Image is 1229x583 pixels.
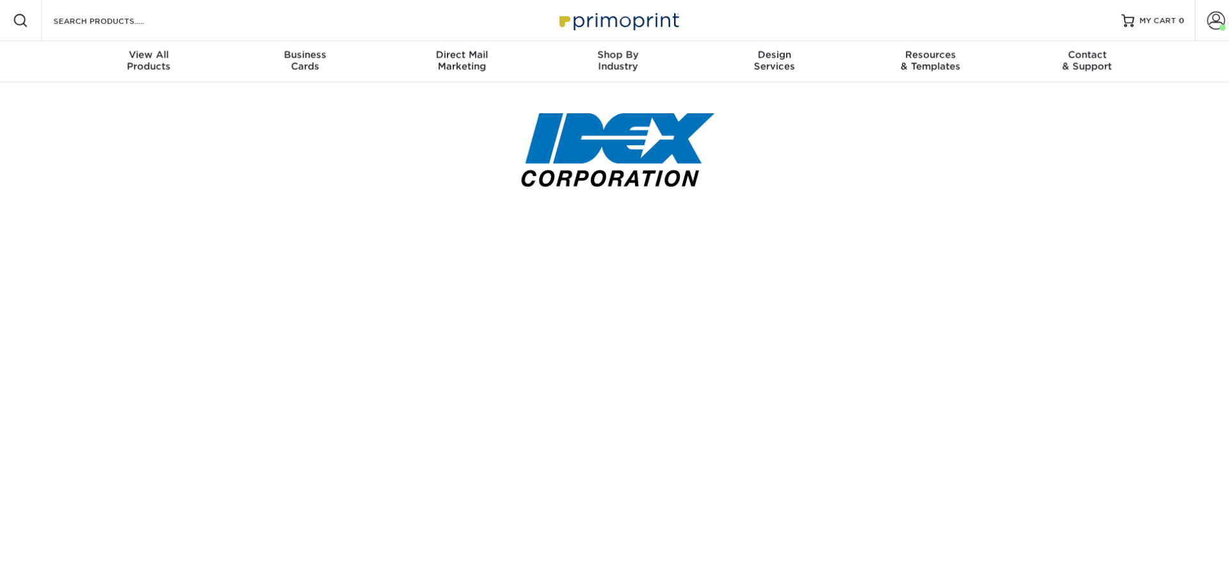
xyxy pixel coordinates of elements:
a: Resources& Templates [847,41,1003,82]
span: 0 [1172,16,1178,25]
span: View All [70,49,226,60]
input: SEARCH PRODUCTS..... [52,13,177,28]
div: Services [692,49,847,72]
a: Shop ByIndustry [537,41,693,82]
a: BusinessCards [226,41,382,82]
div: Industry [537,49,693,72]
div: & Support [1003,49,1159,72]
a: Direct MailMarketing [382,41,537,82]
span: Direct Mail [382,49,537,60]
span: Design [692,49,847,60]
div: & Templates [847,49,1003,72]
img: IDEXCorp [518,113,711,186]
span: Resources [847,49,1003,60]
div: Cards [226,49,382,72]
a: View AllProducts [70,41,226,82]
span: Shop By [537,49,693,60]
span: Business [226,49,382,60]
div: Products [70,49,226,72]
img: Primoprint [550,6,679,34]
a: DesignServices [692,41,847,82]
a: Contact& Support [1003,41,1159,82]
span: Contact [1003,49,1159,60]
div: Marketing [382,49,537,72]
span: MY CART [1133,15,1169,26]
